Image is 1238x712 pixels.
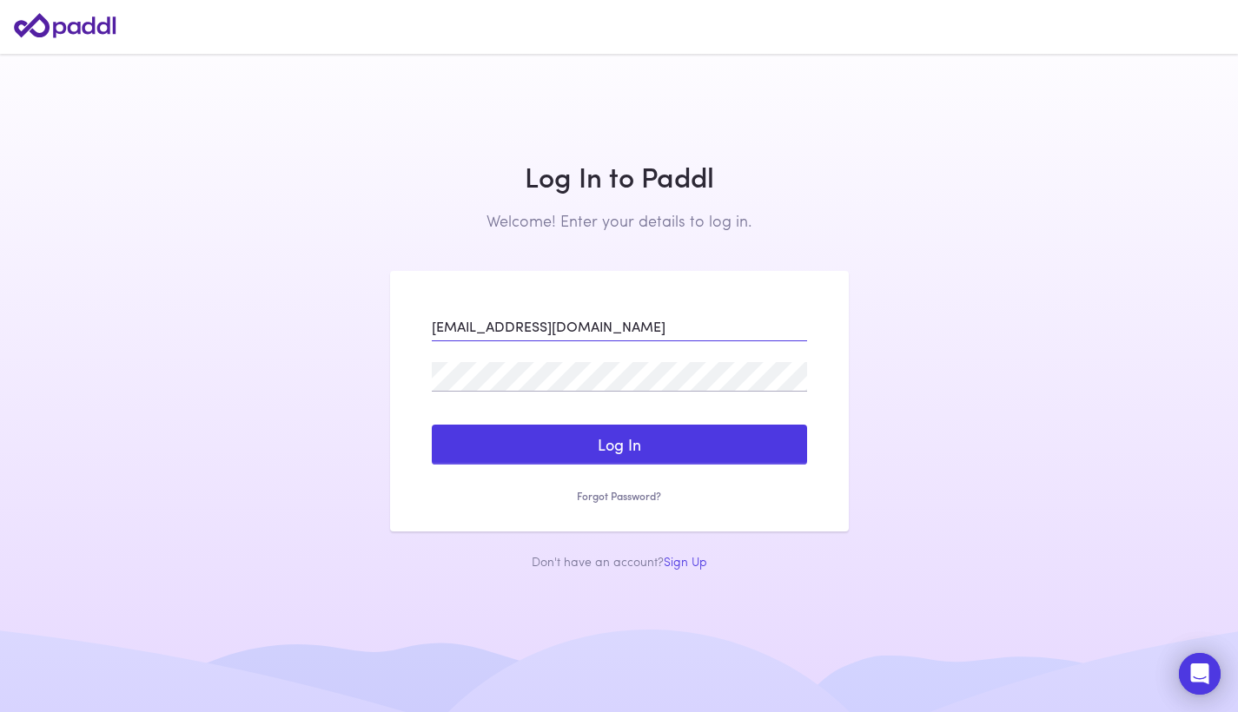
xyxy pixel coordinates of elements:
input: Enter your Email [432,312,807,341]
a: Sign Up [664,552,707,570]
button: Log In [432,425,807,465]
h1: Log In to Paddl [390,160,849,193]
a: Forgot Password? [432,489,807,504]
div: Open Intercom Messenger [1179,653,1221,695]
div: Don't have an account? [390,552,849,570]
h2: Welcome! Enter your details to log in. [390,211,849,230]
